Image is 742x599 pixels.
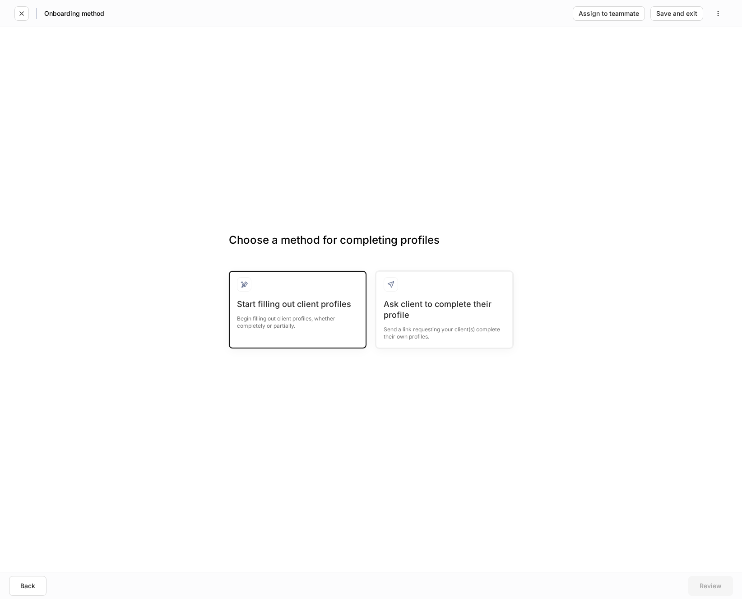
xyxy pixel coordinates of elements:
h3: Choose a method for completing profiles [229,233,513,262]
div: Back [20,583,35,589]
button: Back [9,576,46,596]
button: Assign to teammate [573,6,645,21]
div: Send a link requesting your client(s) complete their own profiles. [384,320,505,340]
button: Save and exit [650,6,703,21]
div: Start filling out client profiles [237,299,358,310]
h5: Onboarding method [44,9,104,18]
div: Ask client to complete their profile [384,299,505,320]
div: Assign to teammate [579,10,639,17]
div: Begin filling out client profiles, whether completely or partially. [237,310,358,330]
div: Save and exit [656,10,697,17]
